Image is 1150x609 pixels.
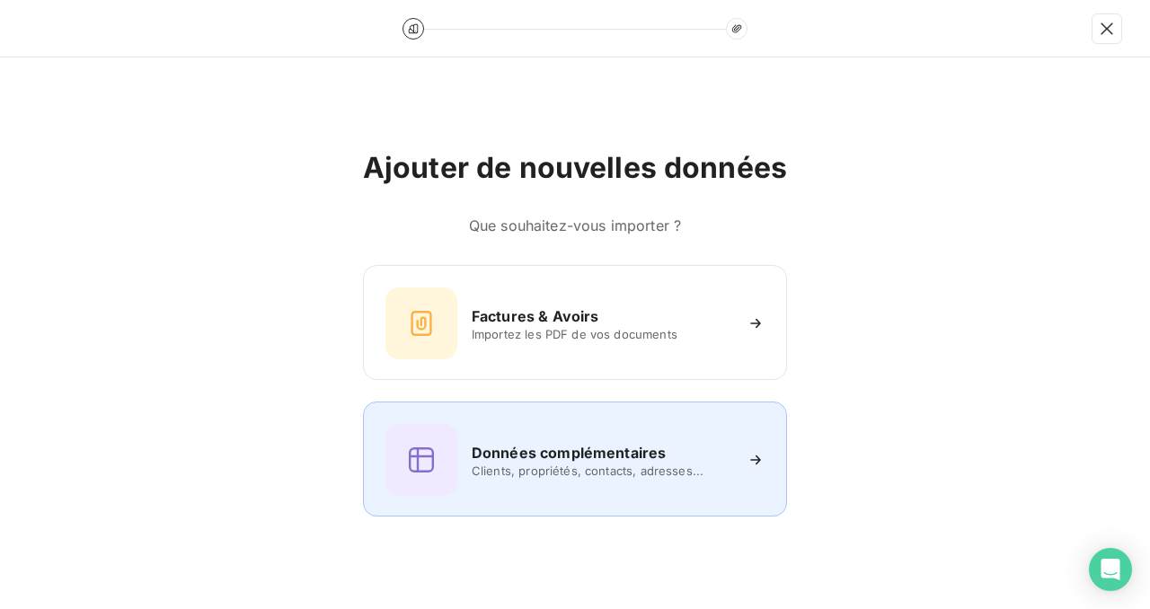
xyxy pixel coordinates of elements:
[472,463,732,478] span: Clients, propriétés, contacts, adresses...
[472,442,666,463] h6: Données complémentaires
[472,305,599,327] h6: Factures & Avoirs
[363,215,787,236] h6: Que souhaitez-vous importer ?
[1089,548,1132,591] div: Open Intercom Messenger
[363,150,787,186] h2: Ajouter de nouvelles données
[472,327,732,341] span: Importez les PDF de vos documents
